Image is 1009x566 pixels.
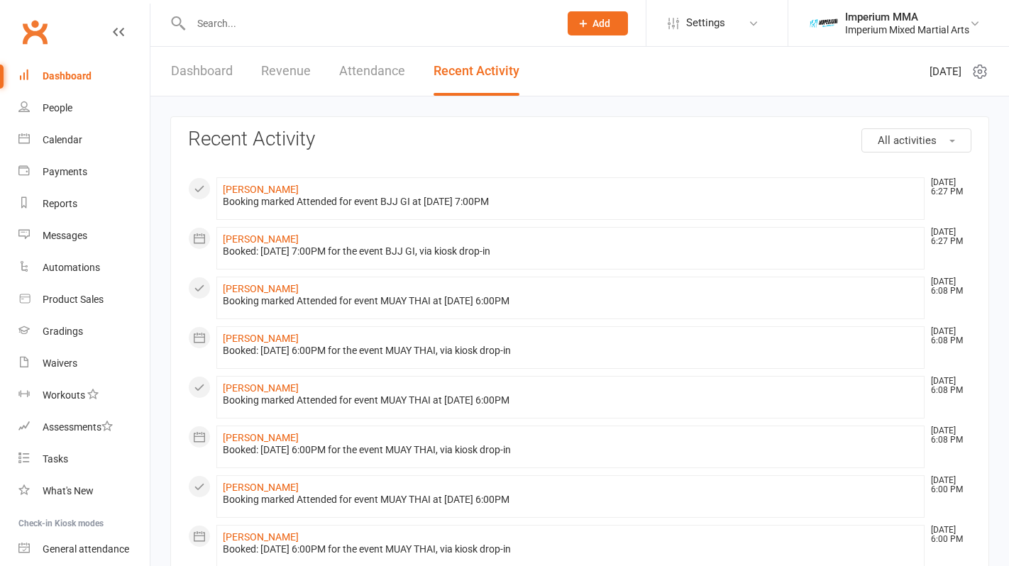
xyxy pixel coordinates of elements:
[18,284,150,316] a: Product Sales
[845,23,969,36] div: Imperium Mixed Martial Arts
[18,220,150,252] a: Messages
[188,128,971,150] h3: Recent Activity
[43,326,83,337] div: Gradings
[43,134,82,145] div: Calendar
[223,394,918,406] div: Booking marked Attended for event MUAY THAI at [DATE] 6:00PM
[187,13,549,33] input: Search...
[924,426,971,445] time: [DATE] 6:08 PM
[339,47,405,96] a: Attendance
[18,475,150,507] a: What's New
[223,382,299,394] a: [PERSON_NAME]
[18,411,150,443] a: Assessments
[18,156,150,188] a: Payments
[43,166,87,177] div: Payments
[223,345,918,357] div: Booked: [DATE] 6:00PM for the event MUAY THAI, via kiosk drop-in
[924,377,971,395] time: [DATE] 6:08 PM
[43,102,72,113] div: People
[223,196,918,208] div: Booking marked Attended for event BJJ GI at [DATE] 7:00PM
[592,18,610,29] span: Add
[43,230,87,241] div: Messages
[924,228,971,246] time: [DATE] 6:27 PM
[223,531,299,543] a: [PERSON_NAME]
[924,526,971,544] time: [DATE] 6:00 PM
[43,485,94,496] div: What's New
[223,245,918,257] div: Booked: [DATE] 7:00PM for the event BJJ GI, via kiosk drop-in
[43,357,77,369] div: Waivers
[223,432,299,443] a: [PERSON_NAME]
[43,262,100,273] div: Automations
[18,60,150,92] a: Dashboard
[43,453,68,465] div: Tasks
[18,188,150,220] a: Reports
[17,14,53,50] a: Clubworx
[861,128,971,152] button: All activities
[18,379,150,411] a: Workouts
[878,134,937,147] span: All activities
[223,283,299,294] a: [PERSON_NAME]
[43,70,92,82] div: Dashboard
[434,47,519,96] a: Recent Activity
[223,494,918,506] div: Booking marked Attended for event MUAY THAI at [DATE] 6:00PM
[223,444,918,456] div: Booked: [DATE] 6:00PM for the event MUAY THAI, via kiosk drop-in
[223,543,918,555] div: Booked: [DATE] 6:00PM for the event MUAY THAI, via kiosk drop-in
[18,252,150,284] a: Automations
[223,333,299,344] a: [PERSON_NAME]
[43,294,104,305] div: Product Sales
[924,327,971,345] time: [DATE] 6:08 PM
[261,47,311,96] a: Revenue
[18,443,150,475] a: Tasks
[18,124,150,156] a: Calendar
[43,543,129,555] div: General attendance
[686,7,725,39] span: Settings
[223,482,299,493] a: [PERSON_NAME]
[223,233,299,245] a: [PERSON_NAME]
[924,178,971,196] time: [DATE] 6:27 PM
[568,11,628,35] button: Add
[18,92,150,124] a: People
[924,277,971,296] time: [DATE] 6:08 PM
[43,421,113,433] div: Assessments
[223,295,918,307] div: Booking marked Attended for event MUAY THAI at [DATE] 6:00PM
[223,184,299,195] a: [PERSON_NAME]
[43,389,85,401] div: Workouts
[845,11,969,23] div: Imperium MMA
[924,476,971,494] time: [DATE] 6:00 PM
[18,533,150,565] a: General attendance kiosk mode
[171,47,233,96] a: Dashboard
[810,9,838,38] img: thumb_image1639376871.png
[18,316,150,348] a: Gradings
[930,63,961,80] span: [DATE]
[18,348,150,379] a: Waivers
[43,198,77,209] div: Reports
